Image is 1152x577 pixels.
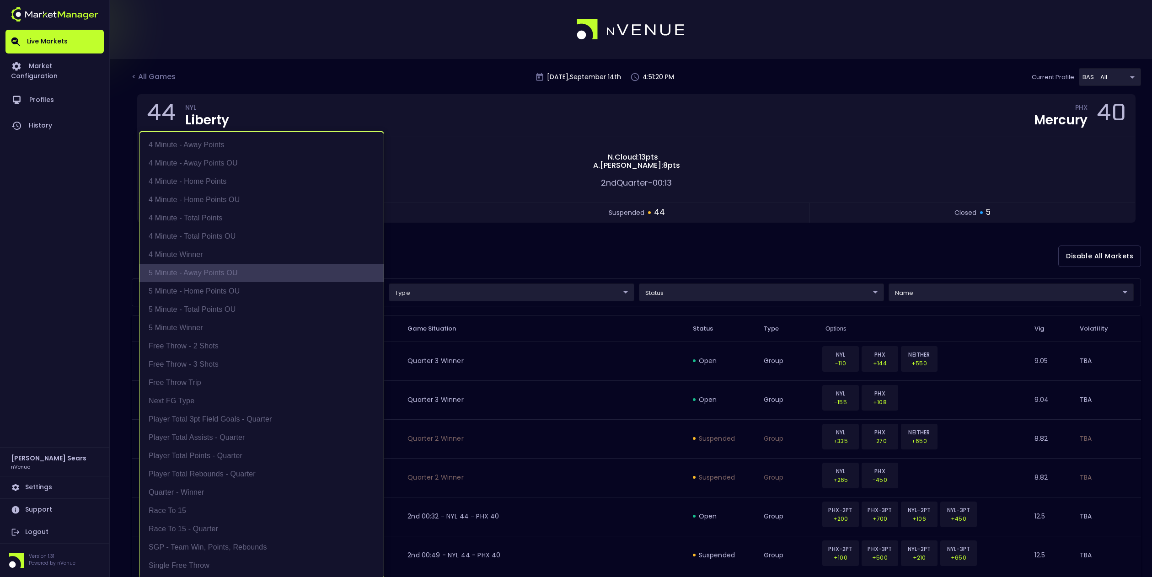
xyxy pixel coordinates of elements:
li: 4 Minute - Home Points OU [139,191,384,209]
li: Single Free Throw [139,556,384,575]
li: 4 Minute - Total Points [139,209,384,227]
li: Quarter - Winner [139,483,384,502]
li: Race to 15 [139,502,384,520]
li: 4 Minute - Home Points [139,172,384,191]
li: 5 Minute - Home Points OU [139,282,384,300]
li: Race to 15 - Quarter [139,520,384,538]
li: 5 Minute Winner [139,319,384,337]
li: 5 Minute - Total Points OU [139,300,384,319]
li: Player Total Rebounds - Quarter [139,465,384,483]
li: SGP - Team Win, Points, Rebounds [139,538,384,556]
li: 4 Minute Winner [139,246,384,264]
li: Player Total 3pt Field Goals - Quarter [139,410,384,428]
li: Free Throw - 3 Shots [139,355,384,374]
li: Next FG Type [139,392,384,410]
li: 4 Minute - Away Points OU [139,154,384,172]
li: 5 Minute - Away Points OU [139,264,384,282]
li: Player Total Assists - Quarter [139,428,384,447]
li: 4 Minute - Away Points [139,136,384,154]
li: Player Total Points - Quarter [139,447,384,465]
li: Free Throw - 2 Shots [139,337,384,355]
li: Free Throw Trip [139,374,384,392]
li: 4 Minute - Total Points OU [139,227,384,246]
